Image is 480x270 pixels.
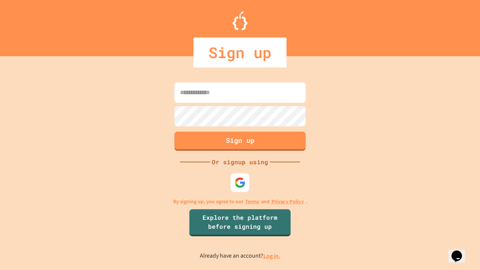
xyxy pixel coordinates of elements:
[263,252,280,260] a: Log in.
[448,240,472,262] iframe: chat widget
[210,157,270,166] div: Or signup using
[200,251,280,261] p: Already have an account?
[173,198,307,205] p: By signing up, you agree to our and .
[245,198,259,205] a: Terms
[234,177,246,188] img: google-icon.svg
[418,207,472,239] iframe: chat widget
[193,37,286,67] div: Sign up
[232,11,247,30] img: Logo.svg
[189,209,291,236] a: Explore the platform before signing up
[174,132,306,151] button: Sign up
[271,198,304,205] a: Privacy Policy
